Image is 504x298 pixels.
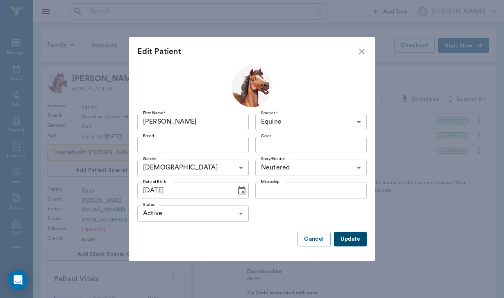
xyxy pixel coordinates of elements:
[143,110,166,116] label: First Name *
[137,160,249,176] div: [DEMOGRAPHIC_DATA]
[261,133,271,139] label: Color
[143,202,155,208] label: Status
[232,66,272,107] img: Profile Image
[8,270,28,290] div: Open Intercom Messenger
[334,232,367,247] button: Update
[261,110,278,116] label: Species *
[143,156,157,162] label: Gender
[143,179,166,185] label: Date of Birth
[137,45,357,58] div: Edit Patient
[297,232,330,247] button: Cancel
[261,156,285,162] label: Spay/Neuter
[137,183,230,199] input: MM/DD/YYYY
[261,179,279,185] label: Microchip
[137,205,249,222] div: Active
[234,183,250,199] button: Choose date, selected date is Mar 31, 2022
[255,160,367,176] div: Neutered
[143,133,154,139] label: Breed
[357,47,367,56] button: close
[255,114,367,130] div: Equine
